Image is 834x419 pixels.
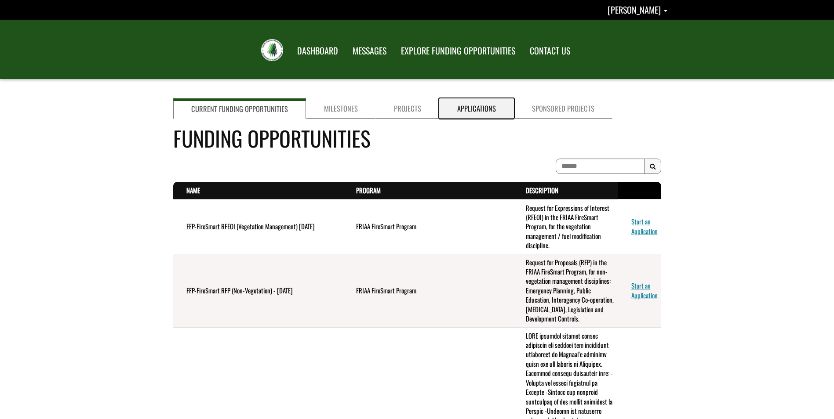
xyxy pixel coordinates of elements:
[356,185,381,195] a: Program
[173,98,306,119] a: Current Funding Opportunities
[306,98,376,119] a: Milestones
[631,217,658,235] a: Start an Application
[186,185,200,195] a: Name
[343,254,513,327] td: FRIAA FireSmart Program
[343,199,513,254] td: FRIAA FireSmart Program
[608,3,667,16] a: Rachel Keglowitsch
[514,98,612,119] a: Sponsored Projects
[173,254,343,327] td: FFP-FireSmart RFP (Non-Vegetation) - July 2025
[346,40,393,62] a: MESSAGES
[608,3,661,16] span: [PERSON_NAME]
[523,40,577,62] a: CONTACT US
[631,281,658,300] a: Start an Application
[291,40,345,62] a: DASHBOARD
[526,185,558,195] a: Description
[261,39,283,61] img: FRIAA Submissions Portal
[556,159,645,174] input: To search on partial text, use the asterisk (*) wildcard character.
[644,159,661,174] button: Search Results
[289,37,577,62] nav: Main Navigation
[394,40,522,62] a: EXPLORE FUNDING OPPORTUNITIES
[513,199,618,254] td: Request for Expressions of Interest (RFEOI) in the FRIAA FireSmart Program, for the vegetation ma...
[376,98,439,119] a: Projects
[173,123,661,154] h4: Funding Opportunities
[186,285,293,295] a: FFP-FireSmart RFP (Non-Vegetation) - [DATE]
[439,98,514,119] a: Applications
[186,221,315,231] a: FFP-FireSmart RFEOI (Vegetation Management) [DATE]
[513,254,618,327] td: Request for Proposals (RFP) in the FRIAA FireSmart Program, for non-vegetation management discipl...
[173,199,343,254] td: FFP-FireSmart RFEOI (Vegetation Management) July 2025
